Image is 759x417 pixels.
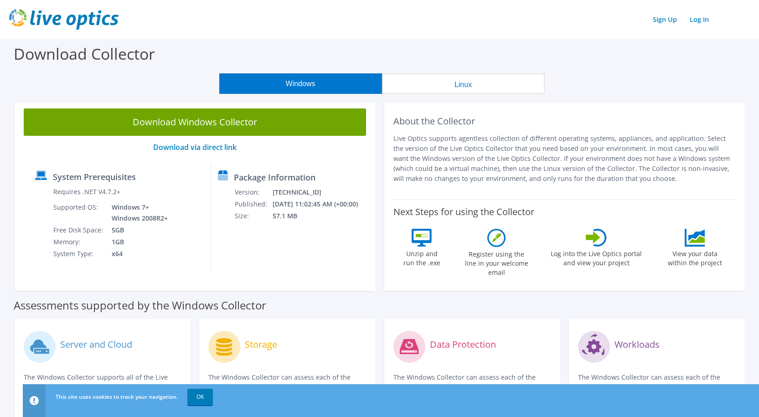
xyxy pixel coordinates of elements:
img: live_optics_svg.svg [9,9,119,30]
label: Register using the line in your welcome email [462,247,531,277]
p: The Windows Collector can assess each of the following DPS applications. [393,372,551,392]
label: Assessments supported by the Windows Collector [14,301,266,310]
button: Windows [219,73,382,94]
td: 57.1 MB [272,210,370,222]
td: [DATE] 11:02:45 AM (+00:00) [272,198,370,210]
a: Download Windows Collector [24,108,366,136]
td: Windows 7+ Windows 2008R2+ [105,201,170,224]
label: Package Information [234,173,315,182]
td: Memory: [53,236,105,248]
label: Requires .NET V4.7.2+ [53,187,120,196]
label: Next Steps for using the Collector [393,206,534,217]
label: Workloads [614,340,660,349]
td: Size: [234,210,272,222]
button: Linux [382,73,545,94]
label: Log into the Live Optics portal and view your project [550,247,642,268]
p: The Windows Collector can assess each of the following storage systems. [208,372,366,392]
p: Live Optics supports agentless collection of different operating systems, appliances, and applica... [393,134,736,184]
label: View your data within the project [662,247,728,268]
label: Storage [245,340,277,349]
td: System Type: [53,248,105,260]
label: Server and Cloud [60,340,132,349]
label: Download Collector [14,43,155,64]
a: Log In [685,13,713,26]
td: 5GB [105,224,170,236]
p: The Windows Collector can assess each of the following applications. [578,372,735,392]
label: Unzip and run the .exe [401,247,443,268]
td: Published: [234,198,272,210]
label: System Prerequisites [53,172,136,181]
h2: About the Collector [393,116,736,127]
td: 1GB [105,236,170,248]
a: Sign Up [648,13,682,26]
td: Supported OS: [53,201,105,224]
td: Version: [234,186,272,198]
span: This site uses cookies to track your navigation. [56,393,178,401]
label: Data Protection [430,340,496,349]
a: OK [187,389,213,405]
a: Download via direct link [153,142,237,152]
p: The Windows Collector supports all of the Live Optics compute and cloud assessments. [24,372,181,392]
td: [TECHNICAL_ID] [272,186,370,198]
td: x64 [105,248,170,260]
td: Free Disk Space: [53,224,105,236]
